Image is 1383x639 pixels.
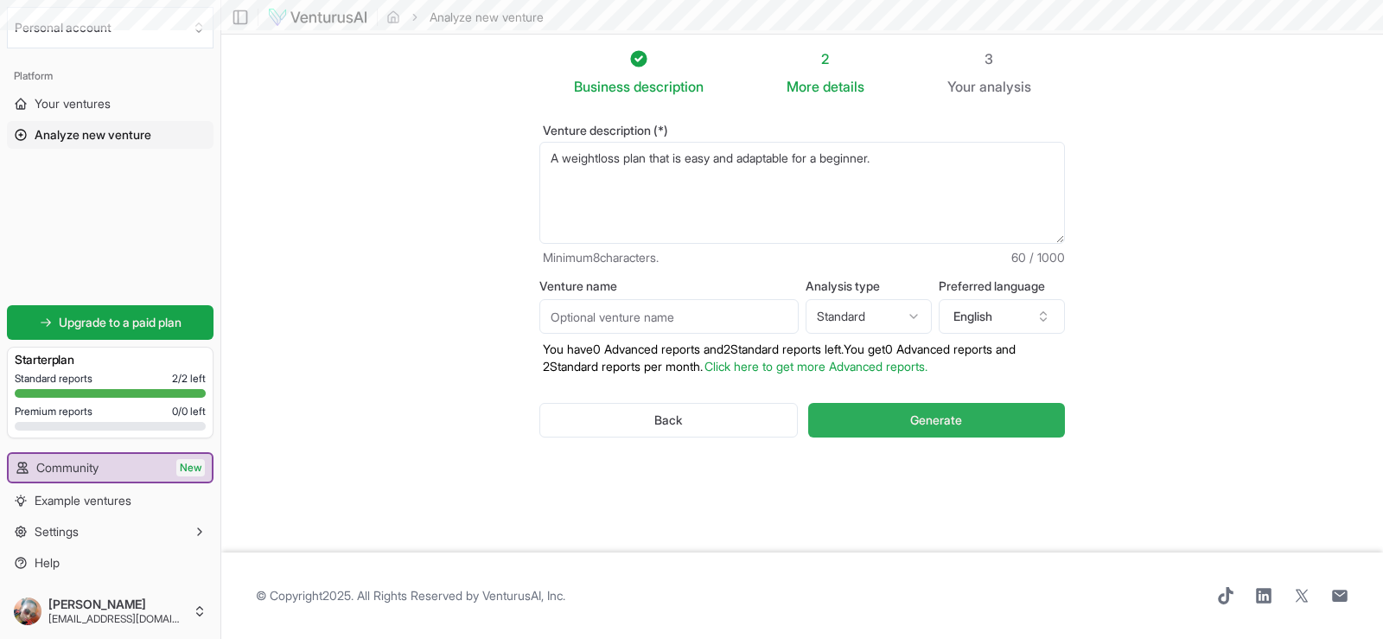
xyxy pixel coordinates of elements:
[48,597,186,612] span: [PERSON_NAME]
[35,126,151,144] span: Analyze new venture
[36,459,99,476] span: Community
[823,78,864,95] span: details
[35,523,79,540] span: Settings
[947,48,1031,69] div: 3
[947,76,976,97] span: Your
[806,280,932,292] label: Analysis type
[7,591,214,632] button: [PERSON_NAME][EMAIL_ADDRESS][DOMAIN_NAME]
[15,372,92,386] span: Standard reports
[7,518,214,546] button: Settings
[539,280,799,292] label: Venture name
[539,403,798,438] button: Back
[172,405,206,419] span: 0 / 0 left
[543,249,659,266] span: Minimum 8 characters.
[15,351,206,368] h3: Starter plan
[539,125,1065,137] label: Venture description (*)
[172,372,206,386] span: 2 / 2 left
[256,587,565,604] span: © Copyright 2025 . All Rights Reserved by .
[176,459,205,476] span: New
[704,359,927,374] a: Click here to get more Advanced reports.
[7,62,214,90] div: Platform
[787,48,864,69] div: 2
[7,549,214,577] a: Help
[939,280,1065,292] label: Preferred language
[48,612,186,626] span: [EMAIL_ADDRESS][DOMAIN_NAME]
[574,76,630,97] span: Business
[939,299,1065,334] button: English
[15,405,92,419] span: Premium reports
[7,487,214,514] a: Example ventures
[59,314,182,331] span: Upgrade to a paid plan
[7,90,214,118] a: Your ventures
[35,554,60,572] span: Help
[910,412,962,429] span: Generate
[14,597,41,625] img: ACg8ocJgwVPCOylEu6K6_WaBJ-6Ync6sZXnupY8paKk_CNdm4_nWn2iyow=s96-c
[787,76,819,97] span: More
[979,78,1031,95] span: analysis
[9,454,212,482] a: CommunityNew
[7,121,214,149] a: Analyze new venture
[634,78,704,95] span: description
[482,588,563,603] a: VenturusAI, Inc
[808,403,1065,438] button: Generate
[7,305,214,340] a: Upgrade to a paid plan
[35,95,111,112] span: Your ventures
[539,299,799,334] input: Optional venture name
[539,341,1065,375] p: You have 0 Advanced reports and 2 Standard reports left. Y ou get 0 Advanced reports and 2 Standa...
[1011,249,1065,266] span: 60 / 1000
[35,492,131,509] span: Example ventures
